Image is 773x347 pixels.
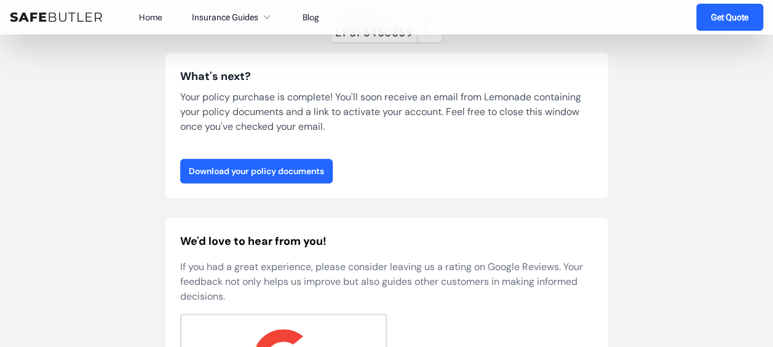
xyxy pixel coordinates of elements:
p: If you had a great experience, please consider leaving us a rating on Google Reviews. Your feedba... [180,260,593,304]
a: Download your policy documents [180,159,333,183]
a: Blog [303,12,319,23]
img: SafeButler Text Logo [10,12,102,22]
button: Insurance Guides [192,10,273,25]
a: Home [139,12,162,23]
h3: What's next? [180,68,593,85]
h2: We'd love to hear from you! [180,233,593,250]
a: Get Quote [696,4,763,31]
p: Your policy purchase is complete! You'll soon receive an email from Lemonade containing your poli... [180,90,593,134]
